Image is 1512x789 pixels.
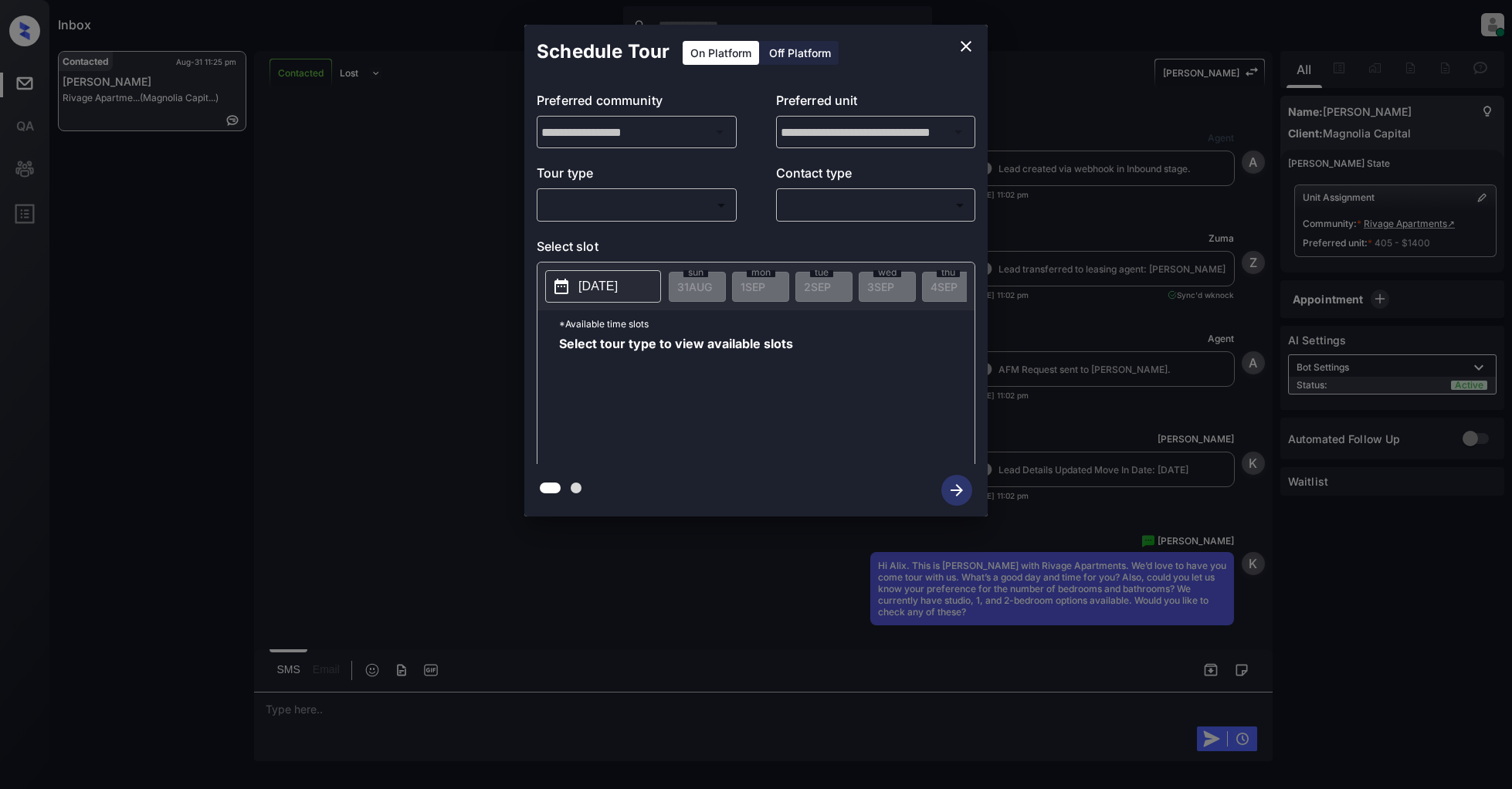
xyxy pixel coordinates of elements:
[524,25,682,79] h2: Schedule Tour
[776,164,976,188] p: Contact type
[537,237,975,262] p: Select slot
[578,277,618,296] p: [DATE]
[537,91,737,116] p: Preferred community
[951,31,981,62] button: close
[537,164,737,188] p: Tour type
[683,41,759,65] div: On Platform
[761,41,839,65] div: Off Platform
[545,270,661,303] button: [DATE]
[559,337,793,461] span: Select tour type to view available slots
[776,91,976,116] p: Preferred unit
[559,310,975,337] p: *Available time slots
